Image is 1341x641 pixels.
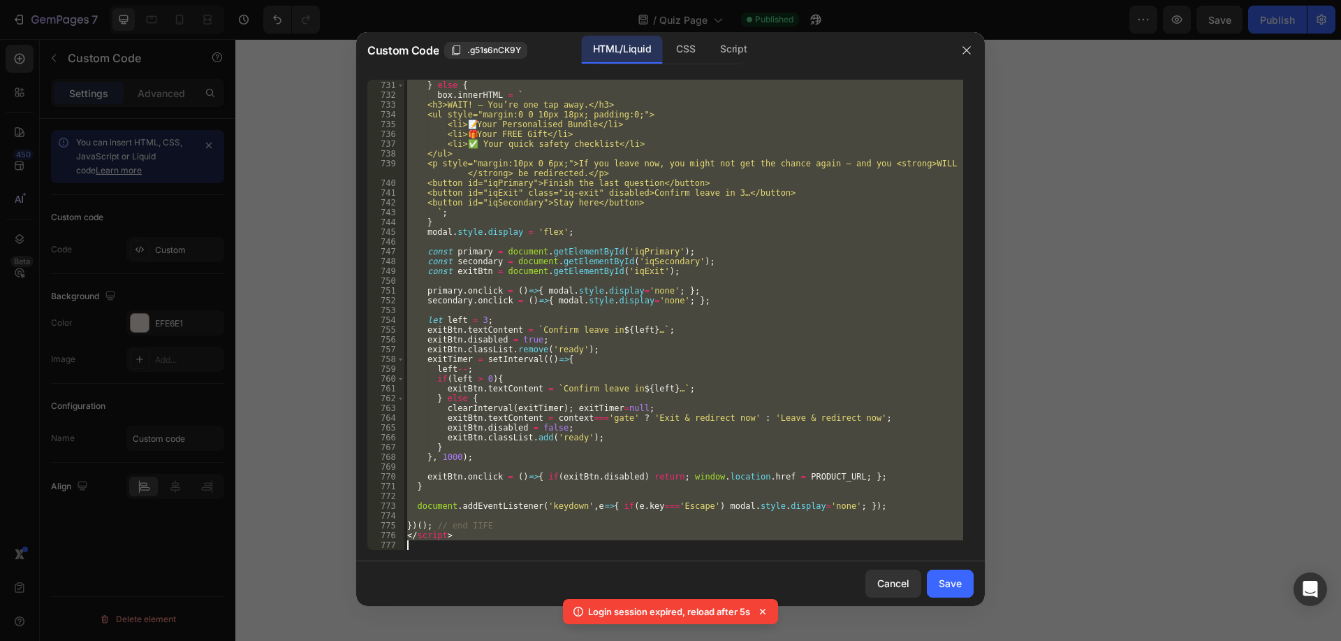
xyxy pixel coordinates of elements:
div: 734 [367,110,404,120]
div: 762 [367,394,404,403]
div: 752 [367,296,404,305]
div: 764 [367,413,404,423]
div: 776 [367,531,404,540]
div: 772 [367,491,404,501]
div: 767 [367,442,404,452]
div: 760 [367,374,404,384]
div: 746 [367,237,404,247]
div: 741 [367,188,404,198]
div: Open Intercom Messenger [1294,572,1327,606]
div: 739 [367,159,404,178]
span: Custom Code [367,42,439,59]
div: 773 [367,501,404,511]
div: 777 [367,540,404,550]
div: 775 [367,521,404,531]
div: 774 [367,511,404,521]
div: 745 [367,227,404,237]
div: 768 [367,452,404,462]
div: 748 [367,257,404,266]
div: 756 [367,335,404,345]
div: Cancel [877,576,909,591]
div: 733 [367,100,404,110]
div: 735 [367,120,404,129]
p: Login session expired, reload after 5s [588,605,750,619]
div: 743 [367,208,404,217]
div: 751 [367,286,404,296]
div: 737 [367,139,404,149]
div: 771 [367,482,404,491]
div: 738 [367,149,404,159]
div: Save [939,576,962,591]
div: 766 [367,433,404,442]
button: .g51s6nCK9Y [444,42,527,59]
div: 736 [367,129,404,139]
div: Script [709,36,758,64]
div: 755 [367,325,404,335]
div: 765 [367,423,404,433]
div: 761 [367,384,404,394]
div: 754 [367,315,404,325]
div: HTML/Liquid [582,36,662,64]
div: CSS [665,36,706,64]
div: 740 [367,178,404,188]
button: Cancel [865,570,921,598]
div: 731 [367,80,404,90]
span: .g51s6nCK9Y [467,44,521,57]
div: 744 [367,217,404,227]
div: 757 [367,345,404,354]
div: 749 [367,266,404,276]
div: 747 [367,247,404,257]
div: 763 [367,403,404,413]
div: 750 [367,276,404,286]
button: Save [927,570,974,598]
div: 769 [367,462,404,472]
div: 758 [367,354,404,364]
div: 753 [367,305,404,315]
div: 759 [367,364,404,374]
div: 770 [367,472,404,482]
div: 742 [367,198,404,208]
div: 732 [367,90,404,100]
